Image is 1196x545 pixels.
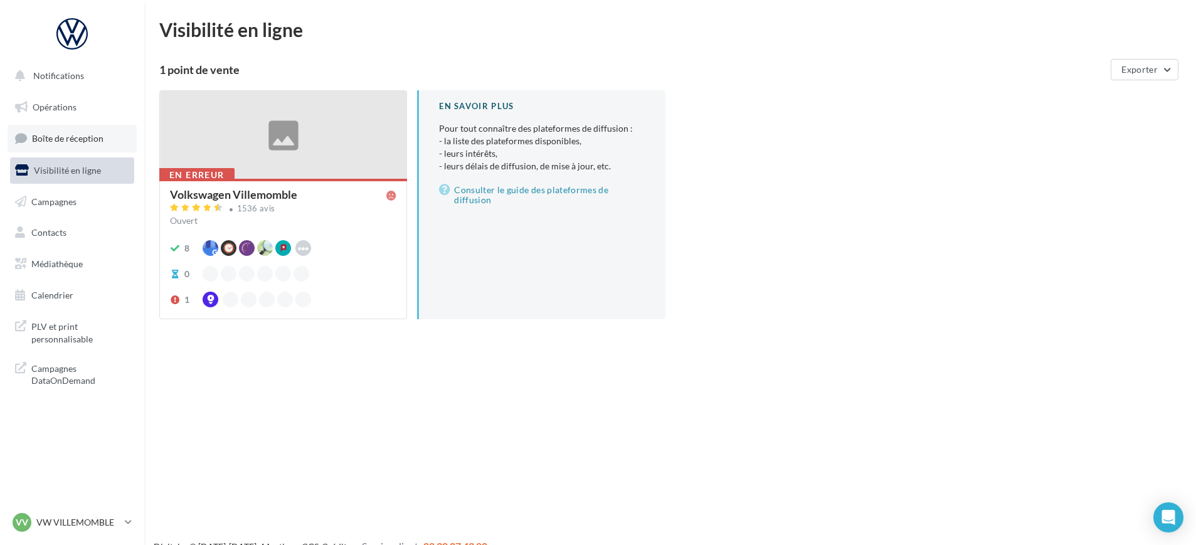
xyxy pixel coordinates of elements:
p: VW VILLEMOMBLE [36,516,120,529]
a: Calendrier [8,282,137,309]
span: VV [16,516,28,529]
a: Opérations [8,94,137,120]
div: En erreur [159,168,235,182]
div: 8 [184,242,189,255]
span: PLV et print personnalisable [31,318,129,345]
a: Consulter le guide des plateformes de diffusion [439,183,645,208]
button: Notifications [8,63,132,89]
a: Campagnes DataOnDemand [8,355,137,392]
a: PLV et print personnalisable [8,313,137,350]
div: 1 point de vente [159,64,1106,75]
a: Campagnes [8,189,137,215]
a: Boîte de réception [8,125,137,152]
span: Notifications [33,70,84,81]
span: Visibilité en ligne [34,165,101,176]
button: Exporter [1111,59,1178,80]
li: - leurs intérêts, [439,147,645,160]
span: Médiathèque [31,258,83,269]
p: Pour tout connaître des plateformes de diffusion : [439,122,645,172]
span: Contacts [31,227,66,238]
div: Open Intercom Messenger [1153,502,1183,532]
div: Visibilité en ligne [159,20,1181,39]
a: Visibilité en ligne [8,157,137,184]
span: Campagnes DataOnDemand [31,360,129,387]
span: Campagnes [31,196,77,206]
div: 1536 avis [237,204,275,213]
span: Ouvert [170,215,198,226]
div: 1 [184,294,189,306]
a: VV VW VILLEMOMBLE [10,511,134,534]
a: 1536 avis [170,202,396,217]
li: - la liste des plateformes disponibles, [439,135,645,147]
span: Boîte de réception [32,133,103,144]
span: Opérations [33,102,77,112]
span: Calendrier [31,290,73,300]
a: Médiathèque [8,251,137,277]
div: En savoir plus [439,100,645,112]
span: Exporter [1121,64,1158,75]
li: - leurs délais de diffusion, de mise à jour, etc. [439,160,645,172]
div: 0 [184,268,189,280]
a: Contacts [8,220,137,246]
div: Volkswagen Villemomble [170,189,297,200]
